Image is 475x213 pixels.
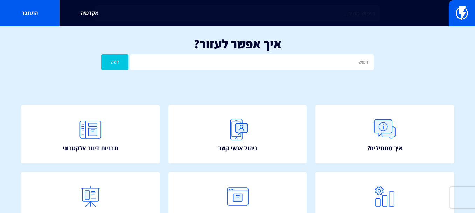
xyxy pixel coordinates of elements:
span: תבניות דיוור אלקטרוני [63,144,118,153]
h1: איך אפשר לעזור? [11,37,464,51]
a: ניהול אנשי קשר [168,105,307,163]
span: ניהול אנשי קשר [218,144,257,153]
input: חיפוש מהיר... [95,5,380,21]
a: איך מתחילים? [315,105,454,163]
input: חיפוש [130,54,374,70]
a: תבניות דיוור אלקטרוני [21,105,160,163]
span: איך מתחילים? [367,144,403,153]
button: חפש [101,54,128,70]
